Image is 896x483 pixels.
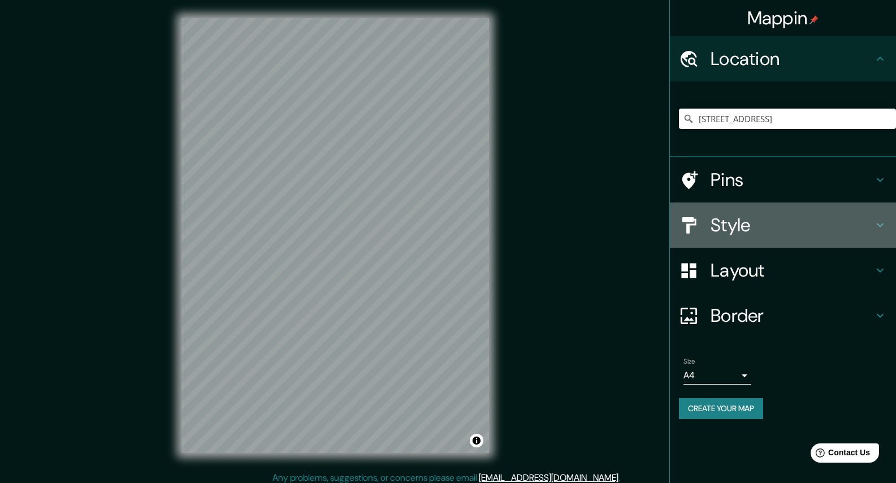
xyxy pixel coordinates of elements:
[670,36,896,81] div: Location
[711,169,873,191] h4: Pins
[670,157,896,202] div: Pins
[711,214,873,236] h4: Style
[679,398,763,419] button: Create your map
[181,18,489,453] canvas: Map
[795,439,884,471] iframe: Help widget launcher
[683,357,695,366] label: Size
[711,304,873,327] h4: Border
[670,202,896,248] div: Style
[470,434,483,447] button: Toggle attribution
[670,293,896,338] div: Border
[711,48,873,70] h4: Location
[711,259,873,282] h4: Layout
[670,248,896,293] div: Layout
[679,109,896,129] input: Pick your city or area
[747,7,819,29] h4: Mappin
[810,15,819,24] img: pin-icon.png
[683,366,751,385] div: A4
